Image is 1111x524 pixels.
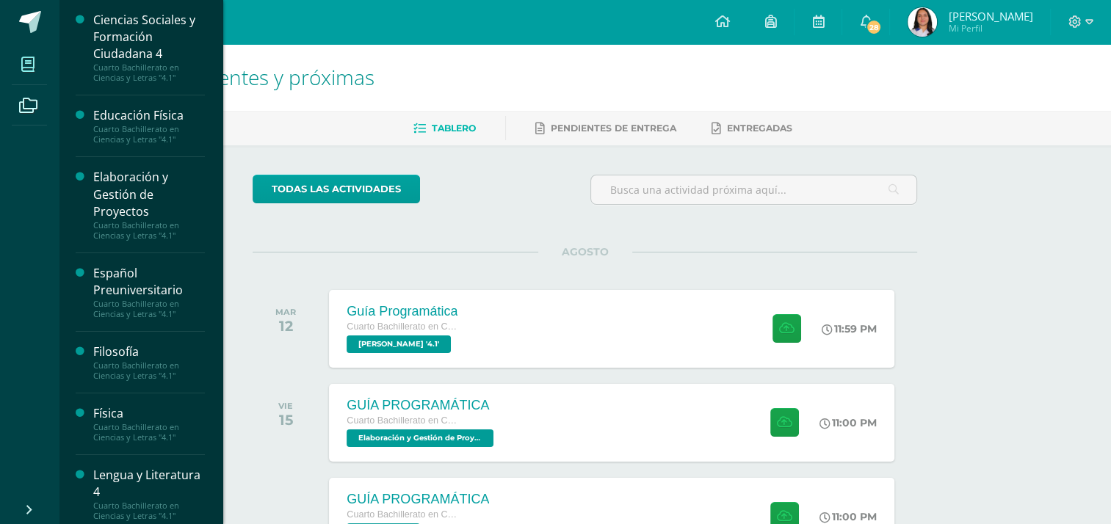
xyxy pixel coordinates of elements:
[93,265,205,319] a: Español PreuniversitarioCuarto Bachillerato en Ciencias y Letras "4.1"
[948,22,1032,34] span: Mi Perfil
[347,509,457,520] span: Cuarto Bachillerato en Ciencias y Letras
[347,335,451,353] span: PEREL '4.1'
[275,307,296,317] div: MAR
[712,117,792,140] a: Entregadas
[93,467,205,521] a: Lengua y Literatura 4Cuarto Bachillerato en Ciencias y Letras "4.1"
[93,107,205,145] a: Educación FísicaCuarto Bachillerato en Ciencias y Letras "4.1"
[908,7,937,37] img: 46872c247081027bb6dc26fee6c19cb3.png
[551,123,676,134] span: Pendientes de entrega
[93,169,205,240] a: Elaboración y Gestión de ProyectosCuarto Bachillerato en Ciencias y Letras "4.1"
[93,405,205,422] div: Física
[727,123,792,134] span: Entregadas
[93,107,205,124] div: Educación Física
[413,117,476,140] a: Tablero
[93,265,205,299] div: Español Preuniversitario
[347,415,457,426] span: Cuarto Bachillerato en Ciencias y Letras
[93,501,205,521] div: Cuarto Bachillerato en Ciencias y Letras "4.1"
[347,429,493,447] span: Elaboración y Gestión de Proyectos '4.1'
[948,9,1032,23] span: [PERSON_NAME]
[93,405,205,443] a: FísicaCuarto Bachillerato en Ciencias y Letras "4.1"
[535,117,676,140] a: Pendientes de entrega
[278,411,293,429] div: 15
[819,510,877,523] div: 11:00 PM
[93,343,205,381] a: FilosofíaCuarto Bachillerato en Ciencias y Letras "4.1"
[93,124,205,145] div: Cuarto Bachillerato en Ciencias y Letras "4.1"
[591,175,916,204] input: Busca una actividad próxima aquí...
[347,304,457,319] div: Guía Programática
[822,322,877,335] div: 11:59 PM
[866,19,882,35] span: 28
[275,317,296,335] div: 12
[538,245,632,258] span: AGOSTO
[93,62,205,83] div: Cuarto Bachillerato en Ciencias y Letras "4.1"
[347,492,489,507] div: GUÍA PROGRAMÁTICA
[278,401,293,411] div: VIE
[253,175,420,203] a: todas las Actividades
[819,416,877,429] div: 11:00 PM
[93,12,205,62] div: Ciencias Sociales y Formación Ciudadana 4
[93,343,205,360] div: Filosofía
[93,12,205,83] a: Ciencias Sociales y Formación Ciudadana 4Cuarto Bachillerato en Ciencias y Letras "4.1"
[93,169,205,219] div: Elaboración y Gestión de Proyectos
[93,467,205,501] div: Lengua y Literatura 4
[432,123,476,134] span: Tablero
[76,63,374,91] span: Actividades recientes y próximas
[93,360,205,381] div: Cuarto Bachillerato en Ciencias y Letras "4.1"
[347,321,457,332] span: Cuarto Bachillerato en Ciencias y Letras
[347,398,497,413] div: GUÍA PROGRAMÁTICA
[93,422,205,443] div: Cuarto Bachillerato en Ciencias y Letras "4.1"
[93,299,205,319] div: Cuarto Bachillerato en Ciencias y Letras "4.1"
[93,220,205,241] div: Cuarto Bachillerato en Ciencias y Letras "4.1"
